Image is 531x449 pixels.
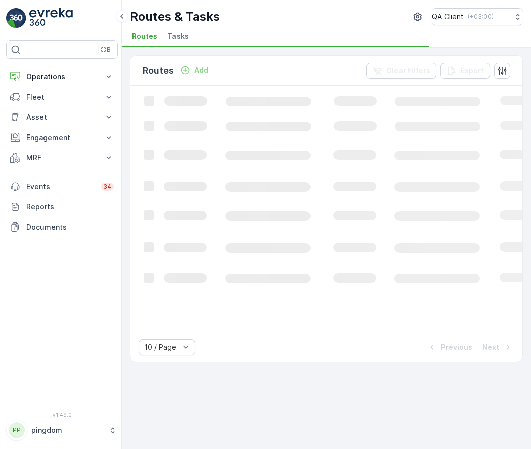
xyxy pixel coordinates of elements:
button: Fleet [6,87,118,107]
p: Asset [26,112,98,122]
button: Clear Filters [366,63,436,79]
div: PP [9,422,25,438]
p: Next [482,342,499,352]
span: Tasks [167,31,189,41]
p: Clear Filters [386,66,430,76]
p: Reports [26,202,114,212]
button: Previous [426,341,473,353]
span: Routes [132,31,157,41]
button: Export [440,63,490,79]
p: Fleet [26,92,98,102]
span: v 1.49.0 [6,412,118,418]
p: ⌘B [101,46,111,54]
p: Routes [143,64,174,78]
p: pingdom [31,425,104,435]
button: MRF [6,148,118,168]
button: Engagement [6,127,118,148]
p: Add [194,65,208,75]
p: Previous [441,342,472,352]
img: logo_light-DOdMpM7g.png [29,8,73,28]
button: Next [481,341,514,353]
p: 34 [103,183,112,191]
button: Add [176,64,212,76]
p: QA Client [432,12,464,22]
p: Documents [26,222,114,232]
button: PPpingdom [6,420,118,441]
p: ( +03:00 ) [468,13,494,21]
a: Reports [6,197,118,217]
p: Events [26,182,95,192]
a: Events34 [6,176,118,197]
p: Operations [26,72,98,82]
p: MRF [26,153,98,163]
a: Documents [6,217,118,237]
button: QA Client(+03:00) [432,8,523,25]
button: Asset [6,107,118,127]
p: Export [461,66,484,76]
p: Routes & Tasks [130,9,220,25]
img: logo [6,8,26,28]
p: Engagement [26,132,98,143]
button: Operations [6,67,118,87]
